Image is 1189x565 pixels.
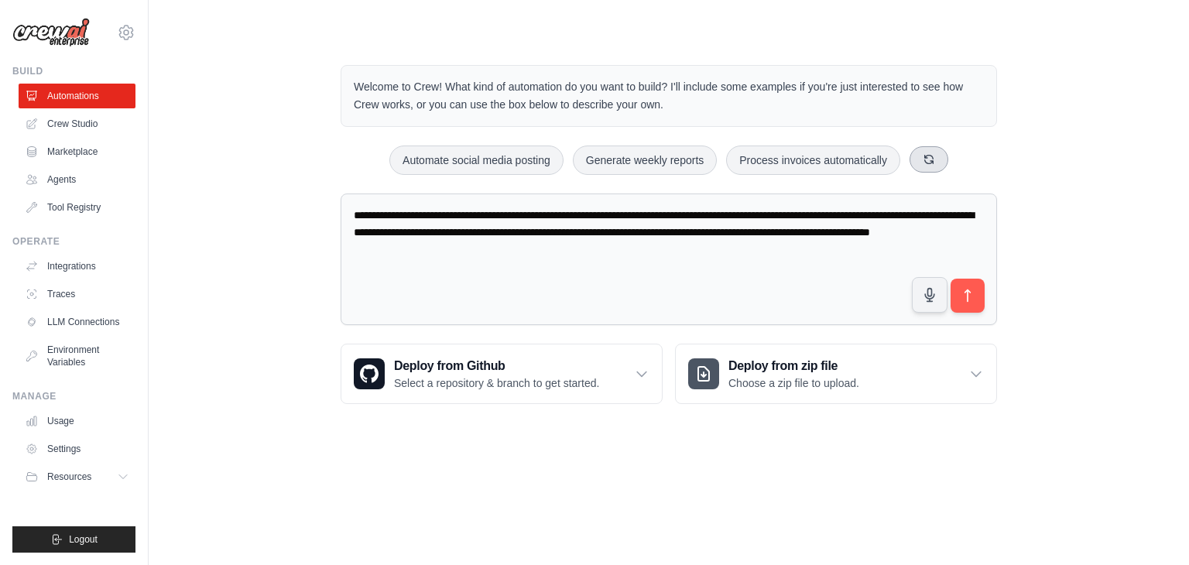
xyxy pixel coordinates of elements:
[69,533,98,546] span: Logout
[394,375,599,391] p: Select a repository & branch to get started.
[19,254,135,279] a: Integrations
[394,357,599,375] h3: Deploy from Github
[573,146,718,175] button: Generate weekly reports
[19,195,135,220] a: Tool Registry
[19,337,135,375] a: Environment Variables
[12,235,135,248] div: Operate
[12,18,90,47] img: Logo
[354,78,984,114] p: Welcome to Crew! What kind of automation do you want to build? I'll include some examples if you'...
[19,111,135,136] a: Crew Studio
[728,375,859,391] p: Choose a zip file to upload.
[12,65,135,77] div: Build
[12,526,135,553] button: Logout
[19,464,135,489] button: Resources
[19,139,135,164] a: Marketplace
[12,390,135,402] div: Manage
[19,282,135,306] a: Traces
[19,167,135,192] a: Agents
[726,146,900,175] button: Process invoices automatically
[19,310,135,334] a: LLM Connections
[19,437,135,461] a: Settings
[19,84,135,108] a: Automations
[728,357,859,375] h3: Deploy from zip file
[47,471,91,483] span: Resources
[389,146,564,175] button: Automate social media posting
[19,409,135,433] a: Usage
